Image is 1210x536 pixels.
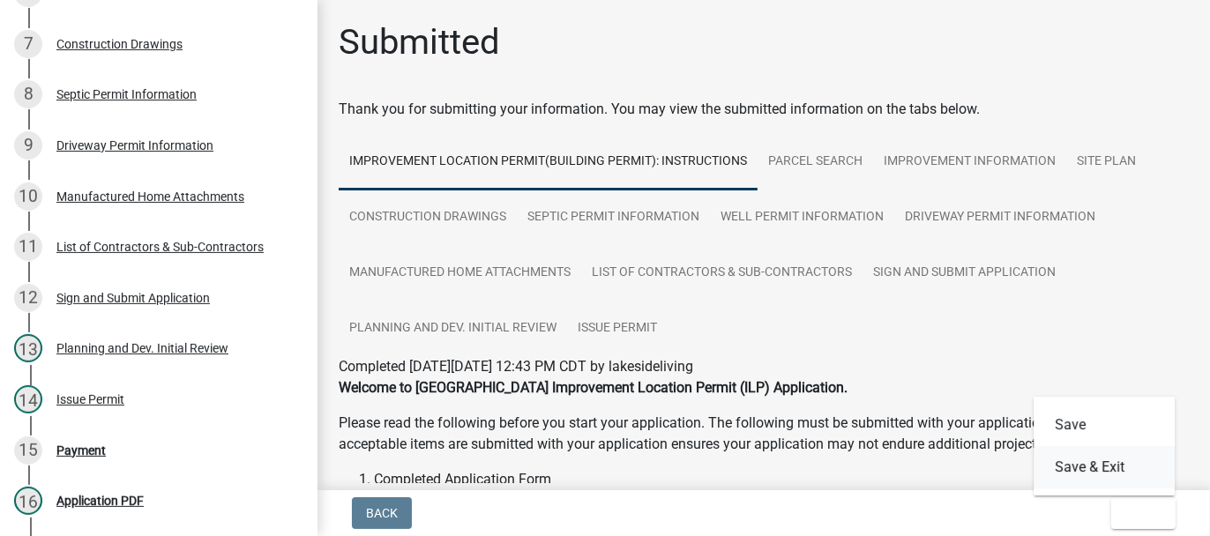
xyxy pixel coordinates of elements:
a: Driveway Permit Information [894,190,1106,246]
div: 16 [14,487,42,515]
a: Improvement Location Permit(Building Permit): Instructions [339,134,758,190]
a: Site Plan [1066,134,1147,190]
div: 9 [14,131,42,160]
div: 15 [14,436,42,465]
a: List of Contractors & Sub-Contractors [581,245,863,301]
li: Completed Application Form [374,469,1189,490]
div: 7 [14,30,42,58]
button: Save [1034,404,1175,446]
div: 14 [14,385,42,413]
a: Construction Drawings [339,190,517,246]
div: Exit [1034,397,1175,495]
p: Please read the following before you start your application. The following must be submitted with... [339,413,1189,455]
a: Well Permit Information [710,190,894,246]
div: Driveway Permit Information [56,139,213,152]
a: Issue Permit [567,301,668,357]
div: Thank you for submitting your information. You may view the submitted information on the tabs below. [339,99,1189,120]
div: Septic Permit Information [56,88,197,100]
div: Sign and Submit Application [56,292,210,304]
strong: Welcome to [GEOGRAPHIC_DATA] Improvement Location Permit (ILP) Application. [339,379,848,396]
button: Save & Exit [1034,446,1175,488]
span: Exit [1125,506,1151,520]
div: Planning and Dev. Initial Review [56,342,228,354]
a: Parcel search [758,134,873,190]
div: Issue Permit [56,393,124,406]
div: 12 [14,284,42,312]
button: Exit [1111,497,1176,529]
a: Improvement Information [873,134,1066,190]
div: 13 [14,334,42,362]
button: Back [352,497,412,529]
a: Manufactured Home Attachments [339,245,581,301]
a: Planning and Dev. Initial Review [339,301,567,357]
div: Construction Drawings [56,38,183,50]
div: 11 [14,233,42,261]
a: Sign and Submit Application [863,245,1066,301]
div: Manufactured Home Attachments [56,190,244,203]
div: List of Contractors & Sub-Contractors [56,241,264,253]
div: 8 [14,80,42,108]
span: Back [366,506,398,520]
span: Completed [DATE][DATE] 12:43 PM CDT by lakesideliving [339,358,693,375]
a: Septic Permit Information [517,190,710,246]
div: Application PDF [56,495,144,507]
h1: Submitted [339,21,500,63]
div: 10 [14,182,42,211]
div: Payment [56,444,106,457]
